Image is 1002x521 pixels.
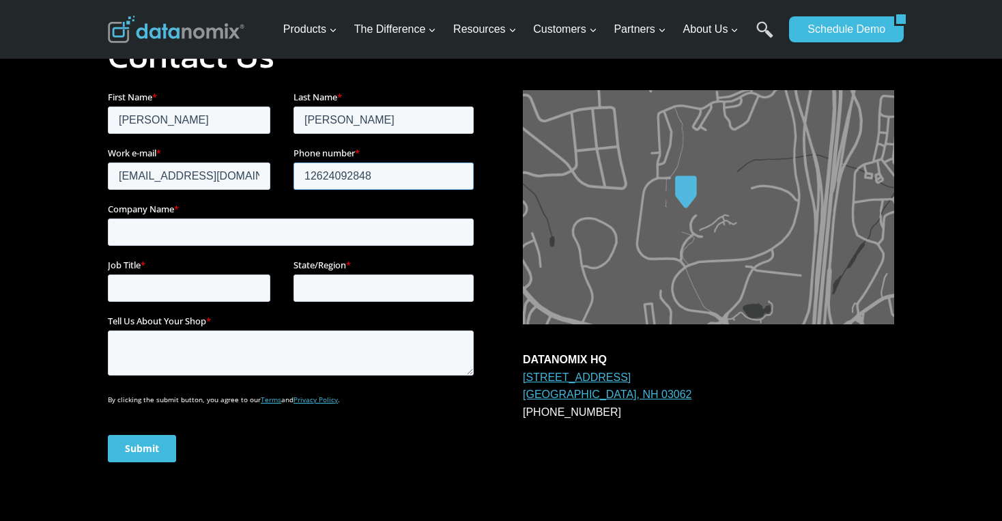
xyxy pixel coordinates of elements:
span: Partners [614,20,665,38]
span: Resources [453,20,516,38]
span: State/Region [186,169,238,181]
span: Customers [533,20,597,38]
nav: Primary Navigation [278,8,783,52]
a: Privacy Policy [186,305,230,314]
a: Terms [153,305,173,314]
strong: DATANOMIX HQ [523,354,607,365]
a: Search [756,21,773,52]
span: Products [283,20,337,38]
p: [PHONE_NUMBER] [523,351,894,421]
span: About Us [683,20,739,38]
a: [STREET_ADDRESS][GEOGRAPHIC_DATA], NH 03062 [523,371,691,401]
h1: Contact Us [108,39,894,73]
iframe: Form 0 [108,90,479,473]
a: Schedule Demo [789,16,894,42]
span: The Difference [354,20,437,38]
img: Datanomix [108,16,244,43]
